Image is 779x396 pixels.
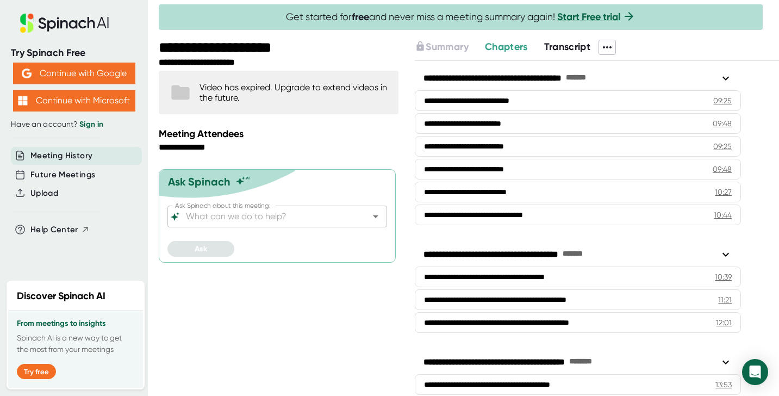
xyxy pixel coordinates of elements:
[715,379,732,390] div: 13:53
[713,118,732,129] div: 09:48
[485,41,528,53] span: Chapters
[17,332,134,355] p: Spinach AI is a new way to get the most from your meetings
[415,40,468,54] button: Summary
[544,41,591,53] span: Transcript
[544,40,591,54] button: Transcript
[30,169,95,181] button: Future Meetings
[286,11,635,23] span: Get started for and never miss a meeting summary again!
[426,41,468,53] span: Summary
[167,241,234,257] button: Ask
[168,175,230,188] div: Ask Spinach
[11,47,137,59] div: Try Spinach Free
[713,141,732,152] div: 09:25
[352,11,369,23] b: free
[11,120,137,129] div: Have an account?
[557,11,620,23] a: Start Free trial
[17,289,105,304] h2: Discover Spinach AI
[715,271,732,282] div: 10:39
[17,319,134,328] h3: From meetings to insights
[713,95,732,106] div: 09:25
[715,187,732,197] div: 10:27
[79,120,103,129] a: Sign in
[716,317,732,328] div: 12:01
[30,187,58,200] button: Upload
[30,150,92,162] button: Meeting History
[742,359,768,385] div: Open Intercom Messenger
[159,128,401,140] div: Meeting Attendees
[195,244,207,253] span: Ask
[30,224,78,236] span: Help Center
[13,63,135,84] button: Continue with Google
[368,209,383,224] button: Open
[13,90,135,112] button: Continue with Microsoft
[22,69,32,78] img: Aehbyd4JwY73AAAAAElFTkSuQmCC
[415,40,484,55] div: Upgrade to access
[485,40,528,54] button: Chapters
[200,82,388,103] div: Video has expired. Upgrade to extend videos in the future.
[718,294,732,305] div: 11:21
[30,224,90,236] button: Help Center
[714,209,732,220] div: 10:44
[184,209,352,224] input: What can we do to help?
[17,364,56,379] button: Try free
[713,164,732,175] div: 09:48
